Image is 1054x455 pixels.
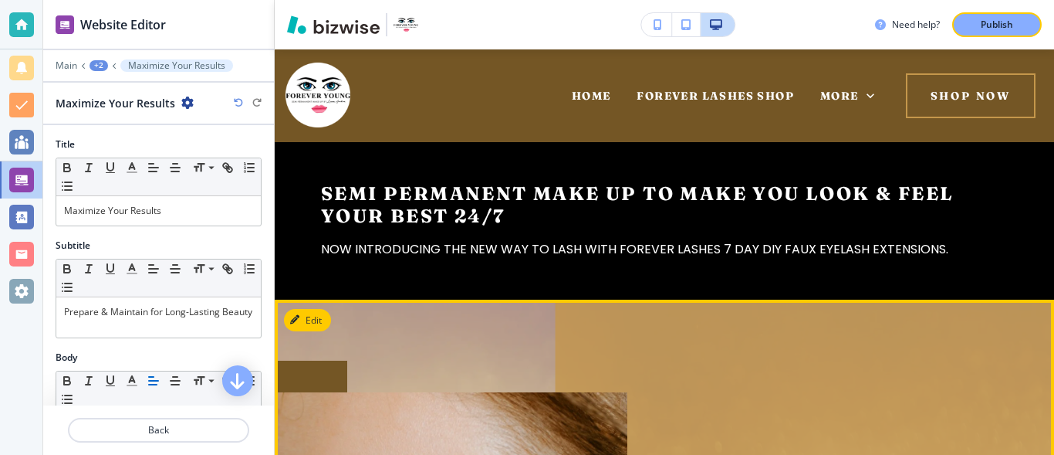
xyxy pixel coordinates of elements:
[56,351,77,365] h2: Body
[56,239,90,253] h2: Subtitle
[56,138,75,151] h2: Title
[952,12,1042,37] button: Publish
[394,12,418,37] img: Your Logo
[80,15,166,34] h2: Website Editor
[64,305,253,319] p: Prepare & Maintain for Long-Lasting Beauty
[284,309,331,332] button: Edit
[69,423,248,437] p: Back
[981,18,1013,32] p: Publish
[287,15,380,34] img: Bizwise Logo
[637,89,794,103] span: FOREVER LASHES SHOP
[120,59,233,72] button: Maximize Your Results
[321,182,1008,227] p: SEMI PERMANENT MAKE UP TO MAKE YOU LOOK & FEEL YOUR BEST 24/7
[128,60,225,71] p: Maximize Your Results
[64,204,253,218] p: Maximize Your Results
[56,95,175,111] h2: Maximize Your Results
[321,239,1008,260] p: NOW INTRODUCING THE NEW WAY TO LASH WITH FOREVER LASHES 7 DAY DIY FAUX EYELASH EXTENSIONS.
[820,88,874,104] div: More
[820,89,859,103] span: More
[906,73,1035,118] button: SHOP NOW
[68,418,249,443] button: Back
[56,15,74,34] img: editor icon
[56,60,77,71] button: Main
[285,63,350,127] img: Forever Young
[892,18,940,32] h3: Need help?
[90,60,108,71] button: +2
[572,89,611,103] span: HOME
